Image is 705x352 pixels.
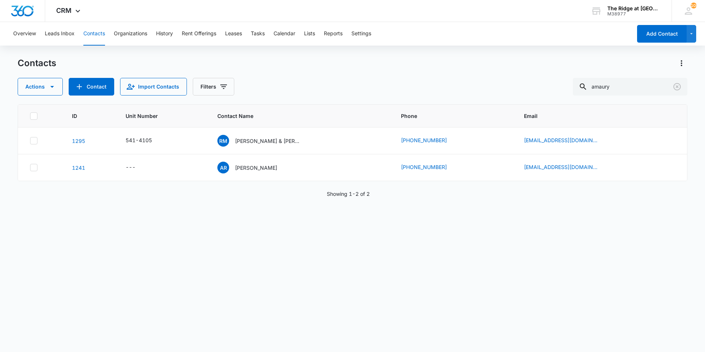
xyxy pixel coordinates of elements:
[351,22,371,46] button: Settings
[524,163,611,172] div: Email - amaury.rodriguez33@gmail.com - Select to Edit Field
[235,137,301,145] p: [PERSON_NAME] & [PERSON_NAME]
[324,22,343,46] button: Reports
[691,3,697,8] div: notifications count
[126,163,149,172] div: Unit Number - - Select to Edit Field
[225,22,242,46] button: Leases
[304,22,315,46] button: Lists
[401,163,447,171] a: [PHONE_NUMBER]
[69,78,114,96] button: Add Contact
[13,22,36,46] button: Overview
[72,165,85,171] a: Navigate to contact details page for Amaury Rodriguez
[56,7,72,14] span: CRM
[18,58,56,69] h1: Contacts
[401,163,460,172] div: Phone - (970) 775-0066 - Select to Edit Field
[327,190,370,198] p: Showing 1-2 of 2
[637,25,687,43] button: Add Contact
[217,162,290,173] div: Contact Name - Amaury Rodriguez - Select to Edit Field
[691,3,697,8] span: 108
[72,112,97,120] span: ID
[182,22,216,46] button: Rent Offerings
[72,138,85,144] a: Navigate to contact details page for Rosa, Miguel & Amaury Penilla
[524,112,665,120] span: Email
[251,22,265,46] button: Tasks
[235,164,277,172] p: [PERSON_NAME]
[120,78,187,96] button: Import Contacts
[401,136,460,145] div: Phone - (970) 980-4693 - Select to Edit Field
[607,6,661,11] div: account name
[676,57,687,69] button: Actions
[126,136,152,144] div: 541-4105
[401,112,496,120] span: Phone
[217,135,314,147] div: Contact Name - Rosa, Miguel & Amaury Penilla - Select to Edit Field
[217,112,373,120] span: Contact Name
[18,78,63,96] button: Actions
[274,22,295,46] button: Calendar
[126,163,135,172] div: ---
[607,11,661,17] div: account id
[401,136,447,144] a: [PHONE_NUMBER]
[156,22,173,46] button: History
[524,136,597,144] a: [EMAIL_ADDRESS][DOMAIN_NAME]
[671,81,683,93] button: Clear
[217,162,229,173] span: AR
[126,136,165,145] div: Unit Number - 541-4105 - Select to Edit Field
[573,78,687,96] input: Search Contacts
[524,163,597,171] a: [EMAIL_ADDRESS][DOMAIN_NAME]
[83,22,105,46] button: Contacts
[45,22,75,46] button: Leads Inbox
[524,136,611,145] div: Email - patypenilla@outlook.com - Select to Edit Field
[193,78,234,96] button: Filters
[114,22,147,46] button: Organizations
[217,135,229,147] span: RM
[126,112,200,120] span: Unit Number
